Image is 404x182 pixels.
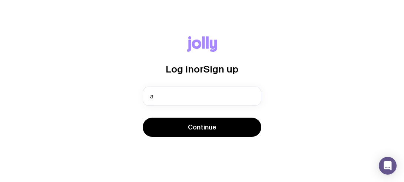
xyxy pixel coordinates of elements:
[143,87,261,106] input: you@email.com
[188,123,216,132] span: Continue
[203,64,238,74] span: Sign up
[166,64,194,74] span: Log in
[379,157,397,175] div: Open Intercom Messenger
[194,64,203,74] span: or
[143,118,261,137] button: Continue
